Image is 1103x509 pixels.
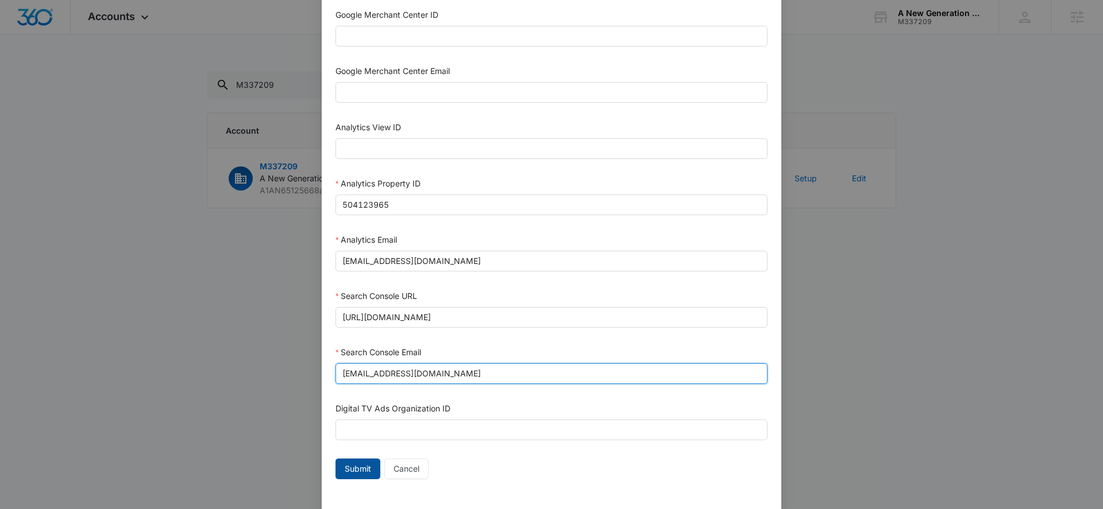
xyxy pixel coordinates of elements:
[345,463,371,475] span: Submit
[335,419,768,440] input: Digital TV Ads Organization ID
[335,178,421,188] label: Analytics Property ID
[335,235,397,244] label: Analytics Email
[335,307,768,328] input: Search Console URL
[335,66,450,76] label: Google Merchant Center Email
[335,347,421,357] label: Search Console Email
[335,251,768,271] input: Analytics Email
[335,26,768,46] input: Google Merchant Center ID
[335,403,450,413] label: Digital TV Ads Organization ID
[335,459,380,479] button: Submit
[335,122,401,132] label: Analytics View ID
[394,463,419,475] span: Cancel
[335,291,417,301] label: Search Console URL
[335,138,768,159] input: Analytics View ID
[335,195,768,215] input: Analytics Property ID
[335,10,438,20] label: Google Merchant Center ID
[384,459,429,479] button: Cancel
[335,82,768,103] input: Google Merchant Center Email
[335,363,768,384] input: Search Console Email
